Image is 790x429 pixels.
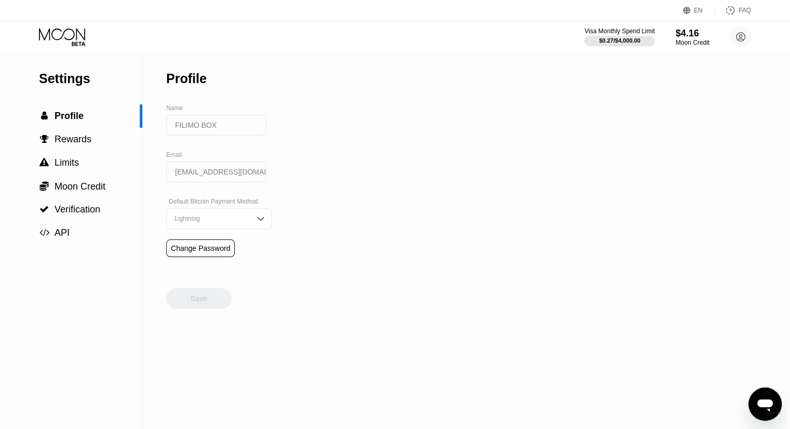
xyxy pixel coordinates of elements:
[55,181,105,192] span: Moon Credit
[166,151,272,158] div: Email
[739,7,751,14] div: FAQ
[676,28,709,46] div: $4.16Moon Credit
[41,111,48,120] span: 
[166,198,272,205] div: Default Bitcoin Payment Method
[715,5,751,16] div: FAQ
[39,71,142,86] div: Settings
[166,239,235,257] div: Change Password
[39,135,49,144] div: 
[55,134,91,144] span: Rewards
[39,205,49,214] span: 
[39,111,49,120] div: 
[39,228,49,237] span: 
[584,28,654,46] div: Visa Monthly Spend Limit$0.27/$4,000.00
[584,28,654,35] div: Visa Monthly Spend Limit
[748,387,782,421] iframe: Button to launch messaging window
[166,71,207,86] div: Profile
[39,181,49,191] span: 
[694,7,703,14] div: EN
[676,39,709,46] div: Moon Credit
[55,111,84,121] span: Profile
[166,104,272,112] div: Name
[676,28,709,39] div: $4.16
[39,158,49,167] span: 
[599,37,640,44] div: $0.27 / $4,000.00
[683,5,715,16] div: EN
[172,215,250,222] div: Lightning
[55,204,100,214] span: Verification
[55,227,70,238] span: API
[171,244,230,252] div: Change Password
[55,157,79,168] span: Limits
[40,135,49,144] span: 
